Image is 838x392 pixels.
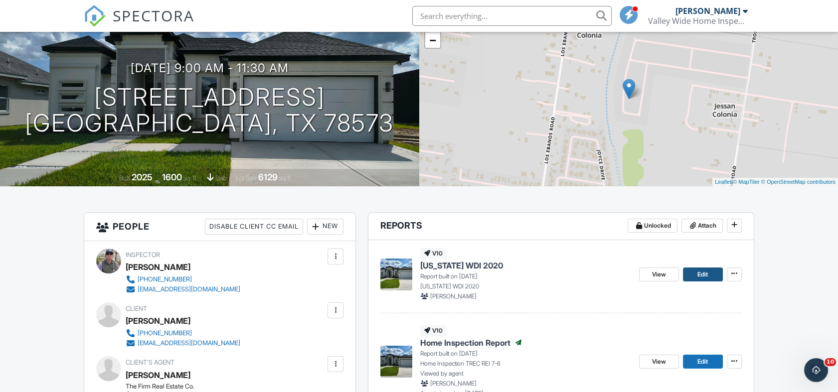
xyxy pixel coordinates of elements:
[648,16,748,26] div: Valley Wide Home Inspections
[25,84,394,137] h1: [STREET_ADDRESS] [GEOGRAPHIC_DATA], TX 78573
[126,305,147,312] span: Client
[84,213,355,241] h3: People
[733,179,760,185] a: © MapTiler
[712,178,838,186] div: |
[119,174,130,182] span: Built
[279,174,292,182] span: sq.ft.
[131,61,289,75] h3: [DATE] 9:00 am - 11:30 am
[183,174,197,182] span: sq. ft.
[126,284,240,294] a: [EMAIL_ADDRESS][DOMAIN_NAME]
[84,5,106,27] img: The Best Home Inspection Software - Spectora
[126,368,190,383] a: [PERSON_NAME]
[804,358,828,382] iframe: Intercom live chat
[126,274,240,284] a: [PHONE_NUMBER]
[236,174,257,182] span: Lot Size
[132,172,153,182] div: 2025
[126,328,240,338] a: [PHONE_NUMBER]
[412,6,612,26] input: Search everything...
[425,33,440,48] a: Zoom out
[126,359,174,366] span: Client's Agent
[138,285,240,293] div: [EMAIL_ADDRESS][DOMAIN_NAME]
[258,172,278,182] div: 6129
[84,13,194,34] a: SPECTORA
[138,275,192,283] div: [PHONE_NUMBER]
[126,260,190,274] div: [PERSON_NAME]
[126,251,160,259] span: Inspector
[205,219,303,235] div: Disable Client CC Email
[825,358,836,366] span: 10
[126,338,240,348] a: [EMAIL_ADDRESS][DOMAIN_NAME]
[138,339,240,347] div: [EMAIL_ADDRESS][DOMAIN_NAME]
[675,6,740,16] div: [PERSON_NAME]
[761,179,836,185] a: © OpenStreetMap contributors
[138,329,192,337] div: [PHONE_NUMBER]
[215,174,226,182] span: slab
[126,313,190,328] div: [PERSON_NAME]
[113,5,194,26] span: SPECTORA
[715,179,731,185] a: Leaflet
[126,383,248,391] div: The Firm Real Estate Co.
[307,219,343,235] div: New
[162,172,182,182] div: 1600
